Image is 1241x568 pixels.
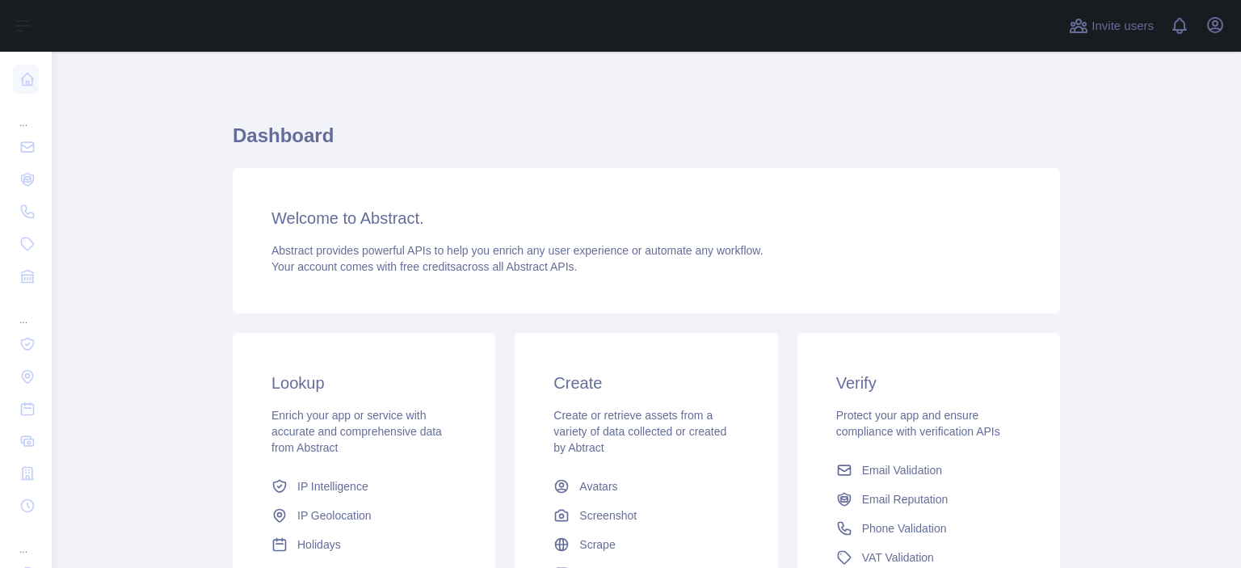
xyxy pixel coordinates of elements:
[836,409,1000,438] span: Protect your app and ensure compliance with verification APIs
[13,294,39,326] div: ...
[862,491,949,507] span: Email Reputation
[265,501,463,530] a: IP Geolocation
[13,97,39,129] div: ...
[271,207,1021,229] h3: Welcome to Abstract.
[553,372,738,394] h3: Create
[830,456,1028,485] a: Email Validation
[1066,13,1157,39] button: Invite users
[553,409,726,454] span: Create or retrieve assets from a variety of data collected or created by Abtract
[265,530,463,559] a: Holidays
[836,372,1021,394] h3: Verify
[271,372,456,394] h3: Lookup
[271,260,577,273] span: Your account comes with across all Abstract APIs.
[297,536,341,553] span: Holidays
[579,478,617,494] span: Avatars
[1092,17,1154,36] span: Invite users
[547,501,745,530] a: Screenshot
[579,536,615,553] span: Scrape
[830,514,1028,543] a: Phone Validation
[862,520,947,536] span: Phone Validation
[547,472,745,501] a: Avatars
[271,409,442,454] span: Enrich your app or service with accurate and comprehensive data from Abstract
[265,472,463,501] a: IP Intelligence
[13,524,39,556] div: ...
[233,123,1060,162] h1: Dashboard
[830,485,1028,514] a: Email Reputation
[862,462,942,478] span: Email Validation
[297,507,372,524] span: IP Geolocation
[400,260,456,273] span: free credits
[547,530,745,559] a: Scrape
[862,549,934,566] span: VAT Validation
[271,244,764,257] span: Abstract provides powerful APIs to help you enrich any user experience or automate any workflow.
[297,478,368,494] span: IP Intelligence
[579,507,637,524] span: Screenshot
